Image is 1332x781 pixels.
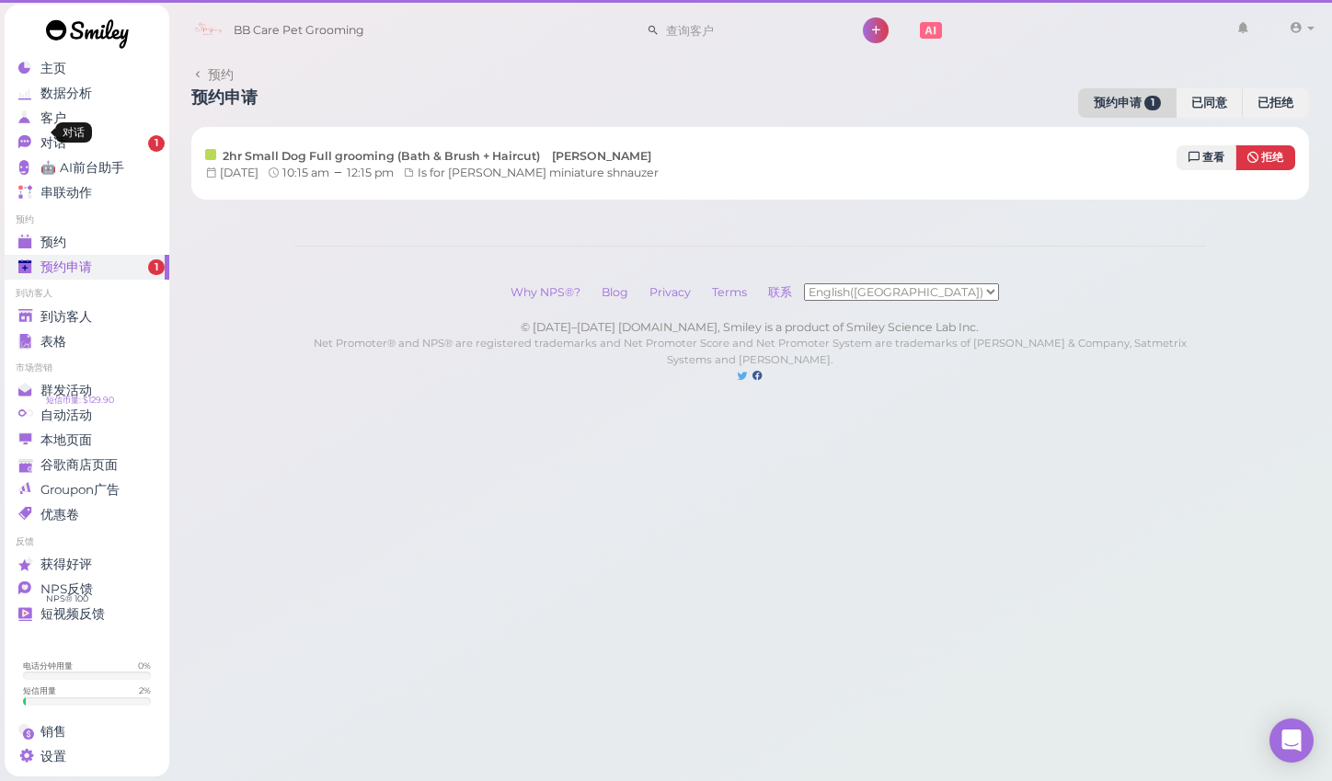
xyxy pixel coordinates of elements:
[552,149,651,163] b: [PERSON_NAME]
[1144,96,1161,110] span: 1
[5,428,169,453] a: 本地页面
[148,135,165,152] span: 1
[5,535,169,548] li: 反馈
[5,453,169,477] a: 谷歌商店页面
[347,166,394,179] span: 12:15 pm
[40,457,118,473] span: 谷歌商店页面
[234,5,364,56] span: BB Care Pet Grooming
[40,606,105,622] span: 短视频反馈
[1235,145,1295,170] button: 拒绝
[5,403,169,428] a: 自动活动
[205,149,543,163] b: 2hr Small Dog Full grooming (Bath & Brush + Haircut)
[40,581,93,597] span: NPS反馈
[5,230,169,255] a: 预约
[40,749,66,764] span: 设置
[1202,151,1224,164] span: 查看
[5,81,169,106] a: 数据分析
[40,334,66,350] span: 表格
[40,61,66,76] span: 主页
[5,602,169,626] a: 短视频反馈
[40,507,79,523] span: 优惠卷
[23,684,56,696] div: 短信用量
[138,660,151,672] div: 0 %
[5,329,169,354] a: 表格
[501,285,590,299] a: Why NPS®?
[314,337,1187,366] small: Net Promoter® and NPS® are registered trademarks and Net Promoter Score and Net Promoter System a...
[40,235,66,250] span: 预约
[40,185,92,201] span: 串联动作
[403,165,659,181] div: Is for [PERSON_NAME] miniature shnauzer
[5,255,169,280] a: 预约申请 1
[191,65,394,84] a: 预约
[1242,88,1309,118] a: 已拒绝
[5,56,169,81] a: 主页
[5,213,169,226] li: 预约
[703,285,756,299] a: Terms
[1261,151,1283,164] span: 拒绝
[5,155,169,180] a: 🤖 AI前台助手
[40,309,92,325] span: 到访客人
[759,285,804,299] a: 联系
[40,110,66,126] span: 客户
[592,285,637,299] a: Blog
[205,165,258,181] div: [DATE]
[660,16,838,45] input: 查询客户
[40,160,124,176] span: 🤖 AI前台助手
[55,122,92,143] div: 对话
[640,285,700,299] a: Privacy
[40,482,120,498] span: Groupon广告
[139,684,151,696] div: 2 %
[1177,145,1236,170] a: 查看
[191,88,258,118] h1: 预约申请
[5,378,169,403] a: 群发活动 短信币量: $129.90
[5,477,169,502] a: Groupon广告
[40,86,92,101] span: 数据分析
[46,591,88,606] span: NPS® 100
[294,319,1206,336] div: © [DATE]–[DATE] [DOMAIN_NAME], Smiley is a product of Smiley Science Lab Inc.
[5,106,169,131] a: 客户
[23,660,73,672] div: 电话分钟用量
[148,259,165,276] span: 1
[5,552,169,577] a: 获得好评
[5,719,169,744] a: 销售
[5,131,169,155] a: 对话 1
[5,502,169,527] a: 优惠卷
[5,577,169,602] a: NPS反馈 NPS® 100
[40,135,66,151] span: 对话
[5,287,169,300] li: 到访客人
[5,362,169,374] li: 市场营销
[40,408,92,423] span: 自动活动
[40,557,92,572] span: 获得好评
[5,744,169,769] a: 设置
[1078,88,1177,118] a: 预约申请 1
[1176,88,1243,118] a: 已同意
[40,383,92,398] span: 群发活动
[40,724,66,740] span: 销售
[1269,718,1314,763] div: Open Intercom Messenger
[40,432,92,448] span: 本地页面
[46,393,114,408] span: 短信币量: $129.90
[5,180,169,205] a: 串联动作
[282,166,332,179] span: 10:15 am
[40,259,92,275] span: 预约申请
[5,304,169,329] a: 到访客人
